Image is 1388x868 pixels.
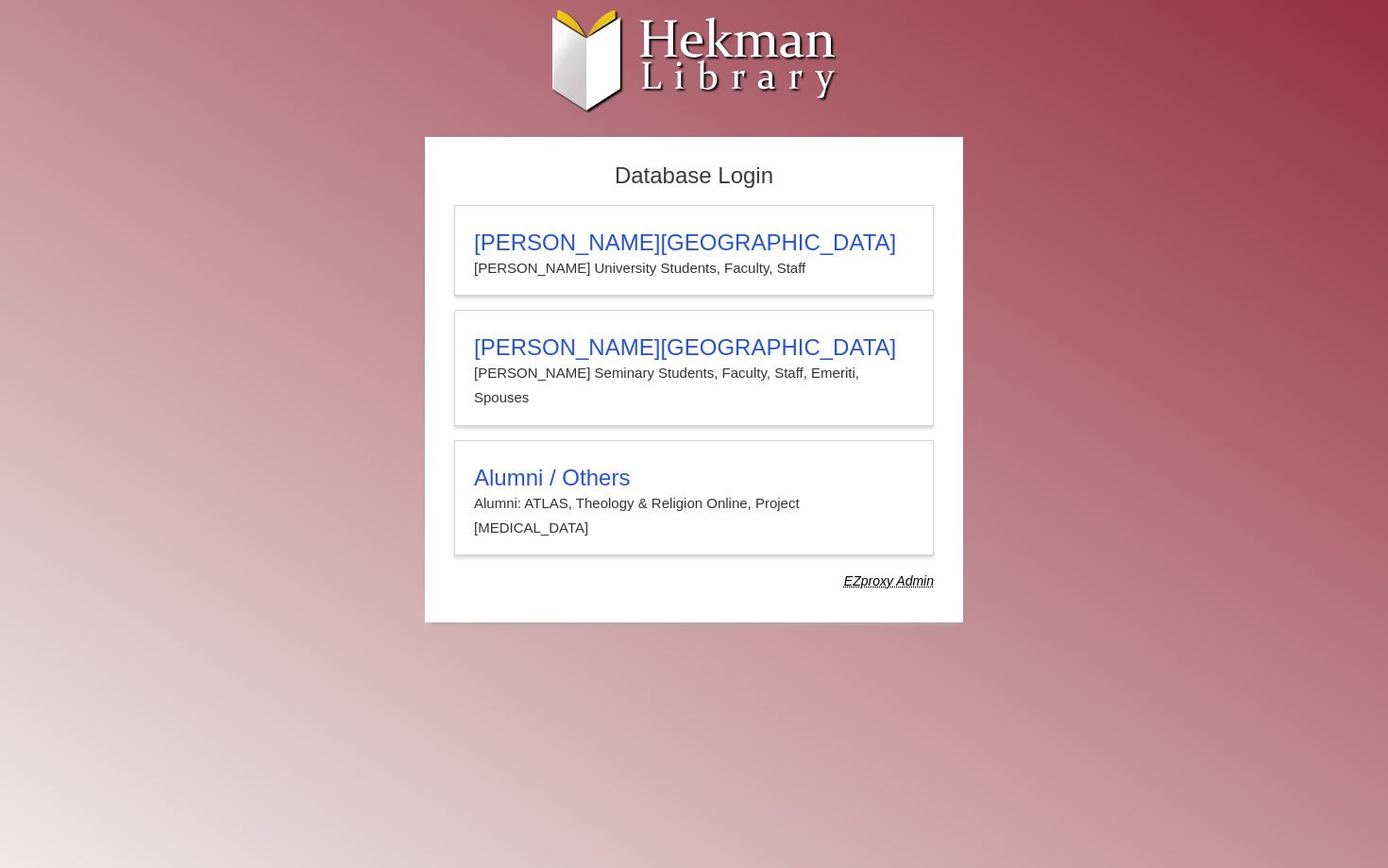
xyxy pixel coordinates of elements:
[445,157,943,196] h2: Database Login
[474,465,914,491] h3: Alumni / Others
[454,205,934,296] a: [PERSON_NAME][GEOGRAPHIC_DATA][PERSON_NAME] University Students, Faculty, Staff
[474,465,914,541] summary: Alumni / OthersAlumni: ATLAS, Theology & Religion Online, Project [MEDICAL_DATA]
[454,310,934,426] a: [PERSON_NAME][GEOGRAPHIC_DATA][PERSON_NAME] Seminary Students, Faculty, Staff, Emeriti, Spouses
[474,491,914,541] p: Alumni: ATLAS, Theology & Religion Online, Project [MEDICAL_DATA]
[474,334,914,361] h3: [PERSON_NAME][GEOGRAPHIC_DATA]
[474,230,914,256] h3: [PERSON_NAME][GEOGRAPHIC_DATA]
[844,573,934,588] dfn: Use Alumni login
[474,256,914,281] p: [PERSON_NAME] University Students, Faculty, Staff
[474,361,914,411] p: [PERSON_NAME] Seminary Students, Faculty, Staff, Emeriti, Spouses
